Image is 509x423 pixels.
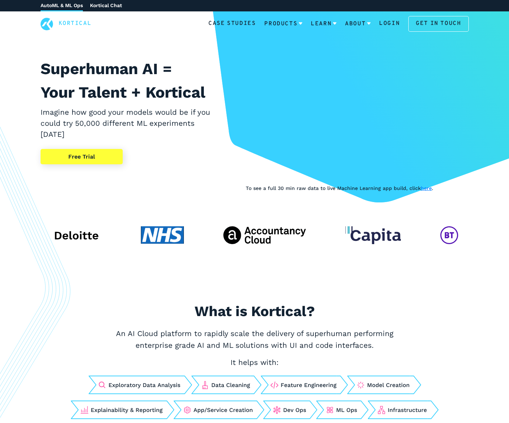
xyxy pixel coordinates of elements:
p: It helps with: [112,357,397,368]
iframe: YouTube video player [246,57,468,182]
a: Learn [311,15,336,33]
h1: Superhuman AI = Your Talent + Kortical [41,57,212,104]
h2: Imagine how good your models would be if you could try 50,000 different ML experiments [DATE] [41,107,212,140]
img: NHS client logo [141,226,184,244]
img: Capita client logo [345,226,401,244]
p: An AI Cloud platform to rapidly scale the delivery of superhuman performing enterprise grade AI a... [112,328,397,352]
h2: What is Kortical? [77,301,433,322]
img: platform-uses-3836992565dc8e8d69c2721f31cd6e59.svg [70,374,440,421]
a: Case Studies [208,19,256,29]
a: About [345,15,371,33]
a: Free Trial [41,149,123,165]
a: here [421,185,432,191]
img: BT Global Services client logo [440,226,458,244]
a: Login [379,19,400,29]
img: Deloitte client logo [51,226,101,244]
p: To see a full 30 min raw data to live Machine Learning app build, click . [246,184,468,192]
a: Products [264,15,302,33]
a: Kortical [59,19,92,29]
img: The Accountancy Cloud client logo [223,226,306,244]
a: Get in touch [408,16,468,32]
